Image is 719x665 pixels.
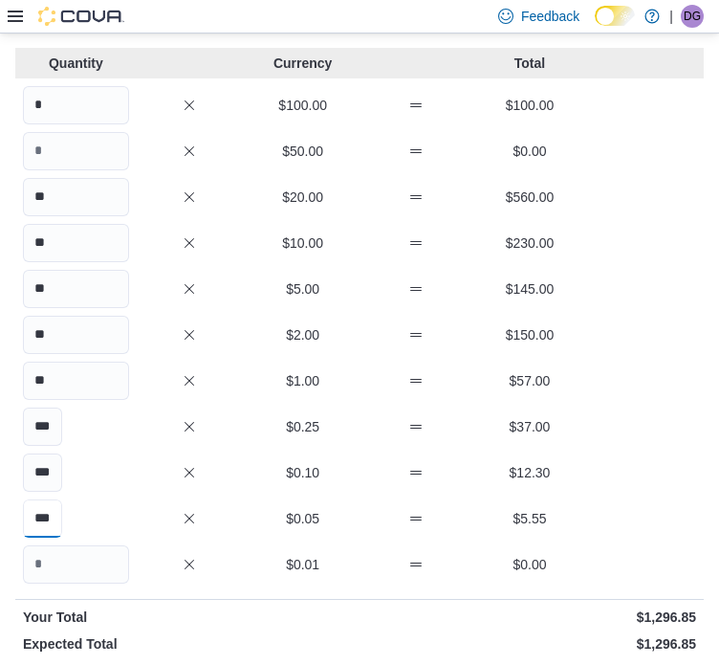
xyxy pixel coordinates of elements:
[23,178,129,216] input: Quantity
[684,5,701,28] span: DG
[38,7,124,26] img: Cova
[250,233,356,253] p: $10.00
[363,634,696,654] p: $1,296.85
[23,634,356,654] p: Expected Total
[250,54,356,73] p: Currency
[477,233,583,253] p: $230.00
[23,316,129,354] input: Quantity
[250,463,356,482] p: $0.10
[250,555,356,574] p: $0.01
[521,7,579,26] span: Feedback
[477,188,583,207] p: $560.00
[250,96,356,115] p: $100.00
[23,54,129,73] p: Quantity
[477,142,583,161] p: $0.00
[363,608,696,627] p: $1,296.85
[477,279,583,299] p: $145.00
[477,509,583,528] p: $5.55
[23,86,129,124] input: Quantity
[477,463,583,482] p: $12.30
[595,6,635,26] input: Dark Mode
[250,142,356,161] p: $50.00
[23,608,356,627] p: Your Total
[681,5,704,28] div: Darian Grimes
[250,279,356,299] p: $5.00
[477,325,583,344] p: $150.00
[477,96,583,115] p: $100.00
[595,26,596,27] span: Dark Mode
[23,499,62,538] input: Quantity
[250,509,356,528] p: $0.05
[23,408,62,446] input: Quantity
[250,188,356,207] p: $20.00
[23,270,129,308] input: Quantity
[477,371,583,390] p: $57.00
[23,545,129,584] input: Quantity
[250,371,356,390] p: $1.00
[23,224,129,262] input: Quantity
[250,325,356,344] p: $2.00
[23,454,62,492] input: Quantity
[23,362,129,400] input: Quantity
[669,5,673,28] p: |
[477,417,583,436] p: $37.00
[477,555,583,574] p: $0.00
[250,417,356,436] p: $0.25
[477,54,583,73] p: Total
[23,132,129,170] input: Quantity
